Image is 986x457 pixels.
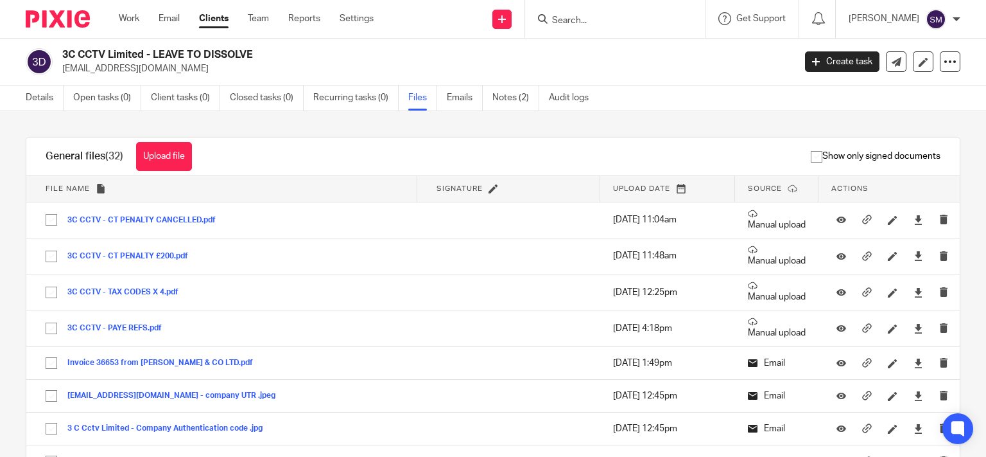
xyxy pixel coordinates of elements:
[26,85,64,111] a: Details
[748,245,806,267] p: Manual upload
[805,51,879,72] a: Create task
[811,150,940,163] span: Show only signed documents
[613,249,722,262] p: [DATE] 11:48am
[151,85,220,111] a: Client tasks (0)
[62,48,641,62] h2: 3C CCTV Limited - LEAVE TO DISSOLVE
[748,209,806,231] p: Manual upload
[913,249,923,262] a: Download
[613,286,722,299] p: [DATE] 12:25pm
[613,422,722,435] p: [DATE] 12:45pm
[613,322,722,335] p: [DATE] 4:18pm
[67,391,285,400] button: [EMAIL_ADDRESS][DOMAIN_NAME] - company UTR .jpeg
[67,359,263,368] button: Invoice 36653 from [PERSON_NAME] & CO LTD.pdf
[39,280,64,305] input: Select
[39,384,64,408] input: Select
[199,12,229,25] a: Clients
[926,9,946,30] img: svg%3E
[831,185,869,192] span: Actions
[913,357,923,370] a: Download
[849,12,919,25] p: [PERSON_NAME]
[437,185,483,192] span: Signature
[551,15,666,27] input: Search
[136,142,192,171] button: Upload file
[913,286,923,299] a: Download
[748,317,806,339] p: Manual upload
[248,12,269,25] a: Team
[39,316,64,341] input: Select
[748,357,806,370] p: Email
[913,322,923,335] a: Download
[613,213,722,226] p: [DATE] 11:04am
[230,85,304,111] a: Closed tasks (0)
[613,390,722,402] p: [DATE] 12:45pm
[26,10,90,28] img: Pixie
[913,213,923,226] a: Download
[39,208,64,232] input: Select
[748,281,806,303] p: Manual upload
[748,390,806,402] p: Email
[26,48,53,75] img: svg%3E
[408,85,437,111] a: Files
[313,85,399,111] a: Recurring tasks (0)
[613,185,670,192] span: Upload date
[67,424,272,433] button: 3 C Cctv Limited - Company Authentication code .jpg
[613,357,722,370] p: [DATE] 1:49pm
[105,151,123,161] span: (32)
[492,85,539,111] a: Notes (2)
[67,324,171,333] button: 3C CCTV - PAYE REFS.pdf
[913,422,923,435] a: Download
[748,422,806,435] p: Email
[340,12,374,25] a: Settings
[39,351,64,375] input: Select
[67,252,198,261] button: 3C CCTV - CT PENALTY £200.pdf
[67,216,225,225] button: 3C CCTV - CT PENALTY CANCELLED.pdf
[288,12,320,25] a: Reports
[46,185,90,192] span: File name
[913,390,923,402] a: Download
[549,85,598,111] a: Audit logs
[46,150,123,163] h1: General files
[62,62,786,75] p: [EMAIL_ADDRESS][DOMAIN_NAME]
[447,85,483,111] a: Emails
[73,85,141,111] a: Open tasks (0)
[67,288,188,297] button: 3C CCTV - TAX CODES X 4.pdf
[736,14,786,23] span: Get Support
[39,244,64,269] input: Select
[748,185,782,192] span: Source
[119,12,139,25] a: Work
[39,417,64,441] input: Select
[159,12,180,25] a: Email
